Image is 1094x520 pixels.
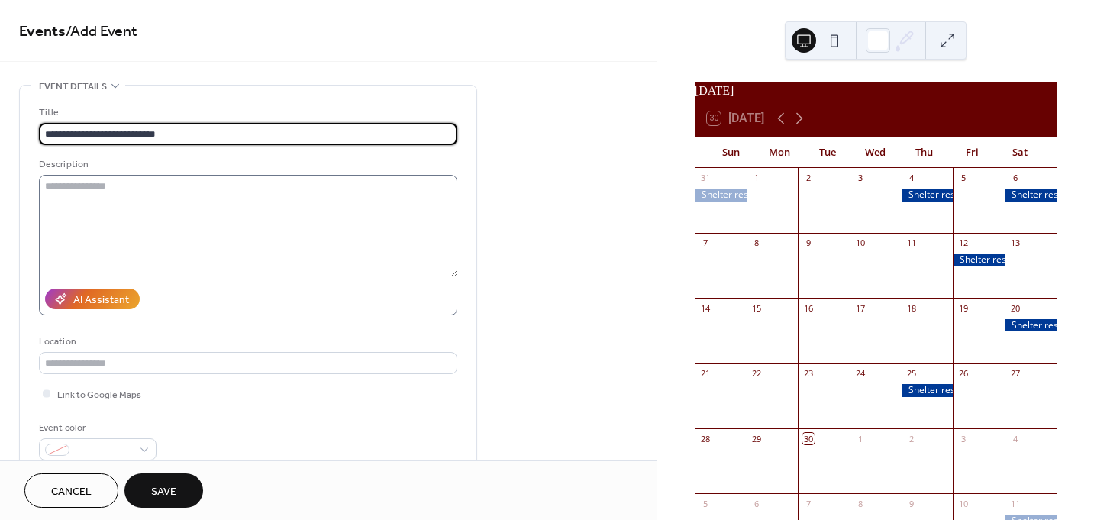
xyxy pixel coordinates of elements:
div: 13 [1009,237,1021,249]
div: 26 [957,368,969,380]
div: Mon [755,137,803,168]
div: Tue [803,137,851,168]
div: 22 [751,368,763,380]
div: 19 [957,302,969,314]
div: 17 [854,302,866,314]
span: Event details [39,79,107,95]
div: Shelter reserved - Bubba Garris [902,384,954,397]
div: 28 [699,433,711,444]
div: Event color [39,420,153,436]
div: Shelter reserved - Kristina Luechtefeld [1005,189,1057,202]
a: Events [19,17,66,47]
div: 8 [854,498,866,509]
div: 6 [1009,173,1021,184]
div: 1 [854,433,866,444]
div: 4 [906,173,918,184]
div: Description [39,157,454,173]
div: 14 [699,302,711,314]
div: 21 [699,368,711,380]
div: 12 [957,237,969,249]
div: 3 [854,173,866,184]
div: 30 [802,433,814,444]
button: Cancel [24,473,118,508]
div: Sun [707,137,755,168]
div: 25 [906,368,918,380]
div: 29 [751,433,763,444]
div: 7 [699,237,711,249]
div: AI Assistant [73,292,129,308]
div: 10 [854,237,866,249]
div: 6 [751,498,763,509]
div: 23 [802,368,814,380]
div: 11 [906,237,918,249]
div: [DATE] [695,82,1057,100]
div: 2 [802,173,814,184]
div: 11 [1009,498,1021,509]
span: / Add Event [66,17,137,47]
div: 8 [751,237,763,249]
div: Title [39,105,454,121]
div: 15 [751,302,763,314]
div: 5 [699,498,711,509]
button: Save [124,473,203,508]
span: Save [151,484,176,500]
div: Fri [948,137,996,168]
div: Shelter reserved - Heather Woo [1005,319,1057,332]
div: 2 [906,433,918,444]
div: 7 [802,498,814,509]
div: Shelter reserved - Chelsea Navarro [953,254,1005,266]
div: 20 [1009,302,1021,314]
div: 3 [957,433,969,444]
div: Sat [996,137,1044,168]
div: 16 [802,302,814,314]
div: Shelter reserved - Julie Carr [695,189,747,202]
div: 4 [1009,433,1021,444]
div: Shelter reserved - Andrea Krause [902,189,954,202]
div: Location [39,334,454,350]
button: AI Assistant [45,289,140,309]
div: 31 [699,173,711,184]
span: Link to Google Maps [57,387,141,403]
div: 10 [957,498,969,509]
div: 18 [906,302,918,314]
div: 9 [802,237,814,249]
div: 9 [906,498,918,509]
div: 27 [1009,368,1021,380]
div: Wed [851,137,899,168]
div: 5 [957,173,969,184]
span: Cancel [51,484,92,500]
div: Thu [899,137,947,168]
div: 1 [751,173,763,184]
div: 24 [854,368,866,380]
